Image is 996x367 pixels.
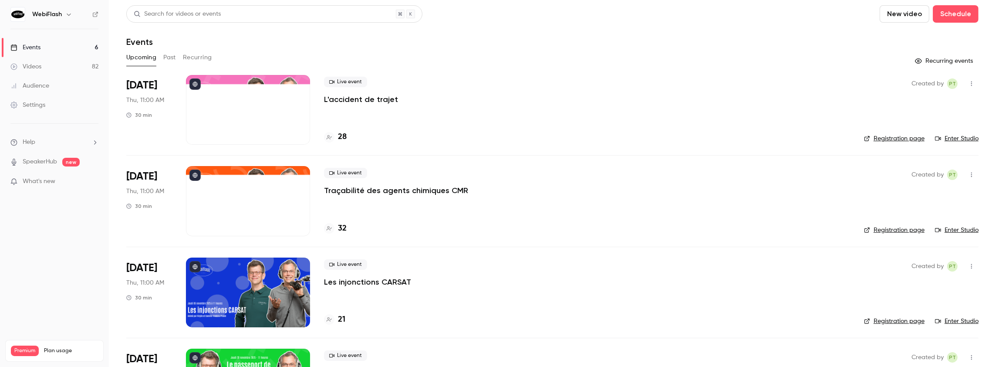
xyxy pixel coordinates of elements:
[324,223,347,234] a: 32
[324,185,468,196] a: Traçabilité des agents chimiques CMR
[324,314,345,326] a: 21
[324,277,411,287] a: Les injonctions CARSAT
[88,178,98,186] iframe: Noticeable Trigger
[864,134,925,143] a: Registration page
[11,346,39,356] span: Premium
[126,258,172,327] div: Nov 6 Thu, 11:00 AM (Europe/Paris)
[911,54,979,68] button: Recurring events
[23,157,57,167] a: SpeakerHub
[864,226,925,234] a: Registration page
[912,261,944,272] span: Created by
[338,314,345,326] h4: 21
[126,279,164,287] span: Thu, 11:00 AM
[338,223,347,234] h4: 32
[949,352,956,363] span: PT
[912,78,944,89] span: Created by
[10,138,98,147] li: help-dropdown-opener
[949,261,956,272] span: PT
[935,226,979,234] a: Enter Studio
[912,170,944,180] span: Created by
[324,77,367,87] span: Live event
[10,43,41,52] div: Events
[126,261,157,275] span: [DATE]
[947,78,958,89] span: Pauline TERRIEN
[935,317,979,326] a: Enter Studio
[947,261,958,272] span: Pauline TERRIEN
[10,82,49,90] div: Audience
[134,10,221,19] div: Search for videos or events
[324,259,367,270] span: Live event
[324,350,367,361] span: Live event
[126,112,152,119] div: 30 min
[126,203,152,210] div: 30 min
[183,51,212,65] button: Recurring
[880,5,929,23] button: New video
[126,75,172,145] div: Oct 23 Thu, 11:00 AM (Europe/Paris)
[126,37,153,47] h1: Events
[163,51,176,65] button: Past
[949,170,956,180] span: PT
[23,138,35,147] span: Help
[10,101,45,109] div: Settings
[23,177,55,186] span: What's new
[126,51,156,65] button: Upcoming
[949,78,956,89] span: PT
[935,134,979,143] a: Enter Studio
[44,347,98,354] span: Plan usage
[126,166,172,236] div: Oct 30 Thu, 11:00 AM (Europe/Paris)
[126,352,157,366] span: [DATE]
[933,5,979,23] button: Schedule
[126,78,157,92] span: [DATE]
[62,158,80,167] span: new
[324,168,367,178] span: Live event
[126,187,164,196] span: Thu, 11:00 AM
[947,170,958,180] span: Pauline TERRIEN
[338,131,347,143] h4: 28
[126,294,152,301] div: 30 min
[912,352,944,363] span: Created by
[947,352,958,363] span: Pauline TERRIEN
[324,94,398,105] a: L'accident de trajet
[324,131,347,143] a: 28
[32,10,62,19] h6: WebiFlash
[11,7,25,21] img: WebiFlash
[864,317,925,326] a: Registration page
[10,62,41,71] div: Videos
[126,170,157,183] span: [DATE]
[126,96,164,105] span: Thu, 11:00 AM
